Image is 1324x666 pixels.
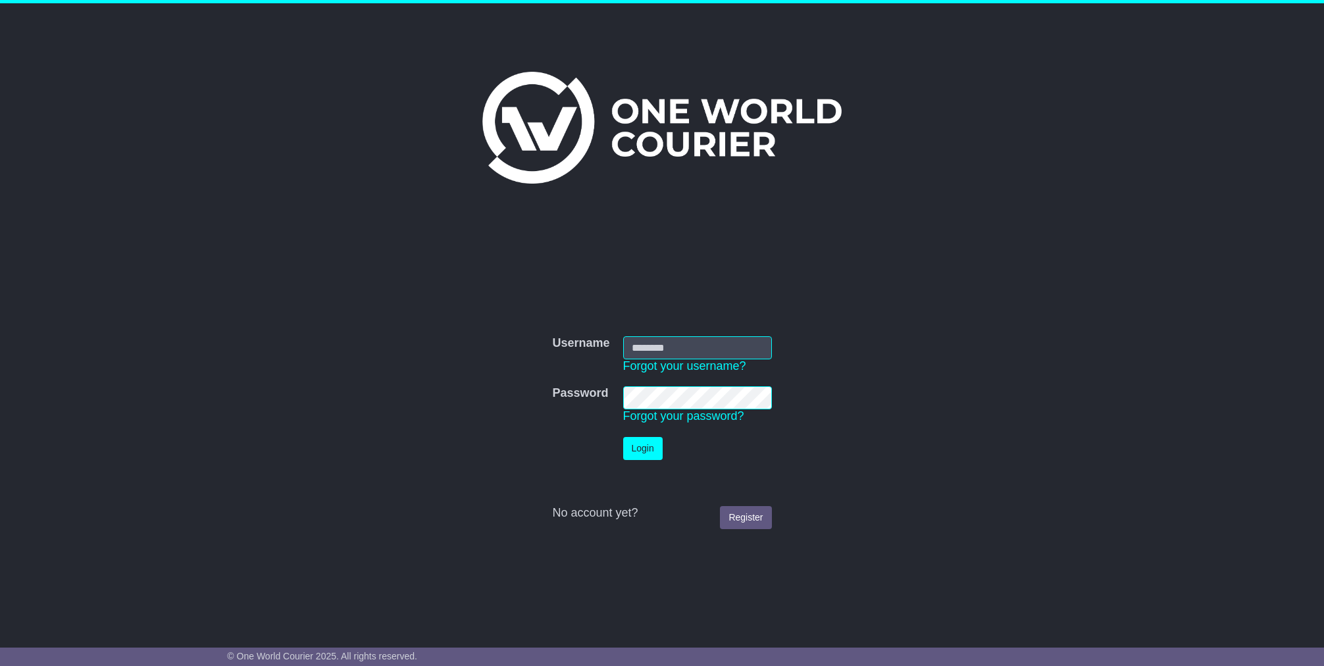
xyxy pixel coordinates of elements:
[623,409,744,423] a: Forgot your password?
[552,336,609,351] label: Username
[552,386,608,401] label: Password
[623,437,663,460] button: Login
[482,72,842,184] img: One World
[227,651,417,661] span: © One World Courier 2025. All rights reserved.
[720,506,771,529] a: Register
[552,506,771,521] div: No account yet?
[623,359,746,372] a: Forgot your username?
